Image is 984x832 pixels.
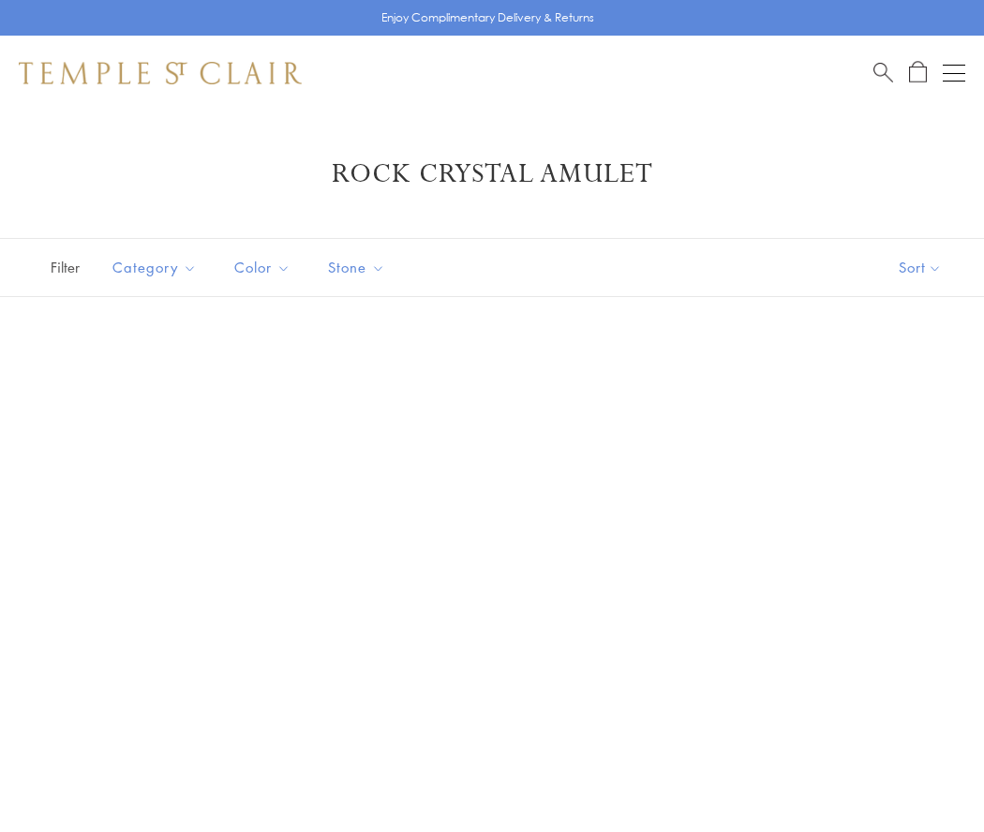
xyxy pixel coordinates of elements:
[19,62,302,84] img: Temple St. Clair
[103,256,211,279] span: Category
[314,246,399,289] button: Stone
[98,246,211,289] button: Category
[47,157,937,191] h1: Rock Crystal Amulet
[909,61,927,84] a: Open Shopping Bag
[381,8,594,27] p: Enjoy Complimentary Delivery & Returns
[873,61,893,84] a: Search
[225,256,305,279] span: Color
[943,62,965,84] button: Open navigation
[319,256,399,279] span: Stone
[857,239,984,296] button: Show sort by
[220,246,305,289] button: Color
